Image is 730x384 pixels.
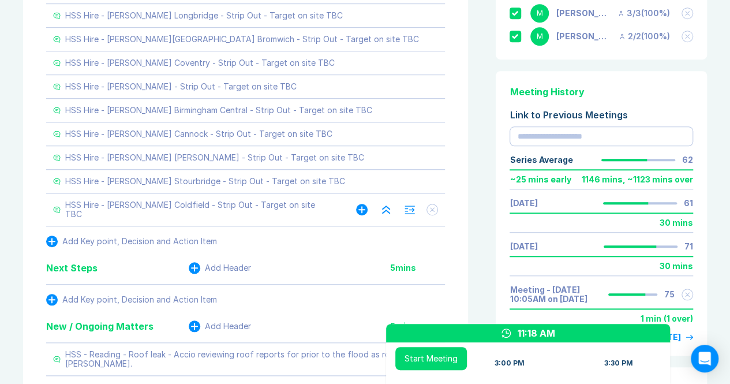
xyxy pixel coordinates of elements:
div: ( 1 over ) [664,314,693,323]
div: New / Ongoing Matters [46,319,154,333]
div: HSS Hire - [PERSON_NAME] Stourbridge - Strip Out - Target on site TBC [65,177,345,186]
div: 1146 mins , ~ 1123 mins over [582,175,693,184]
div: 3:00 PM [495,359,525,368]
div: 30 mins [660,218,693,228]
div: Miguel Vicos [556,32,612,41]
div: Add Key point, Decision and Action Item [62,237,217,246]
div: 5 mins [390,322,445,331]
div: Meeting History [510,85,693,99]
div: 30 mins [660,262,693,271]
div: Add Key point, Decision and Action Item [62,295,217,304]
div: HSS Hire - [PERSON_NAME] Longbridge - Strip Out - Target on site TBC [65,11,343,20]
div: 11:18 AM [518,326,555,340]
button: Add Header [189,262,251,274]
div: Add Header [205,322,251,331]
button: Add Key point, Decision and Action Item [46,236,217,247]
div: 5 mins [390,263,445,273]
div: HSS Hire - [PERSON_NAME] - Strip Out - Target on site TBC [65,82,297,91]
div: 75 [664,290,675,299]
div: Link to Previous Meetings [510,108,693,122]
div: 2 / 2 ( 100 %) [619,32,670,41]
div: 1 min [641,314,661,323]
div: M [530,4,549,23]
div: HSS Hire - [PERSON_NAME] [PERSON_NAME] - Strip Out - Target on site TBC [65,153,364,162]
div: HSS Hire - [PERSON_NAME] Cannock - Strip Out - Target on site TBC [65,129,332,139]
button: Add Key point, Decision and Action Item [46,294,217,305]
div: Add Header [205,263,251,273]
div: 3:30 PM [604,359,633,368]
div: HSS Hire - [PERSON_NAME] Coventry - Strip Out - Target on site TBC [65,58,335,68]
div: 3 / 3 ( 100 %) [617,9,670,18]
a: [DATE] [510,242,537,251]
div: ~ 25 mins early [510,175,571,184]
div: HSS Hire - [PERSON_NAME] Birmingham Central - Strip Out - Target on site TBC [65,106,372,115]
div: HSS Hire - [PERSON_NAME] Coldfield - Strip Out - Target on site TBC [65,200,333,219]
div: Open Intercom Messenger [691,345,718,372]
a: Meeting - [DATE] 10:05AM on [DATE] [510,285,608,304]
div: HSS Hire - [PERSON_NAME][GEOGRAPHIC_DATA] Bromwich - Strip Out - Target on site TBC [65,35,419,44]
button: Start Meeting [395,347,467,370]
div: 61 [684,199,693,208]
button: Add Header [189,320,251,332]
div: HSS - Reading - Roof leak - Accio reviewing roof reports for prior to the flood as requested by [... [65,350,438,368]
div: Series Average [510,155,572,165]
a: [DATE] [510,199,537,208]
div: Matthew Cooper [556,9,611,18]
div: M [530,27,549,46]
div: 71 [684,242,693,251]
div: 62 [682,155,693,165]
div: Next Steps [46,261,98,275]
